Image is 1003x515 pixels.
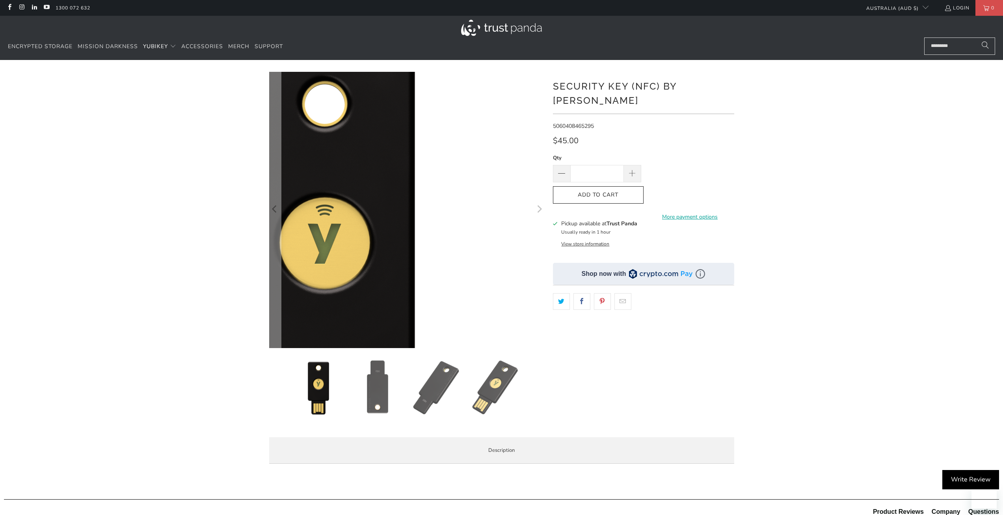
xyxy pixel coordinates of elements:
b: Trust Panda [607,220,637,227]
div: Shop now with [582,270,626,278]
small: Usually ready in 1 hour [561,229,610,235]
button: Add to Cart [553,186,644,204]
h1: Security Key (NFC) by [PERSON_NAME] [553,78,734,108]
img: Security Key (NFC) by Yubico - Trust Panda [291,360,346,415]
a: 1300 072 632 [56,4,90,12]
label: Description [269,437,734,464]
summary: YubiKey [143,37,176,56]
img: Security Key (NFC) by Yubico - Trust Panda [468,360,523,415]
a: Trust Panda Australia on Facebook [6,5,13,11]
a: More payment options [646,213,734,221]
a: Support [255,37,283,56]
button: Next [533,72,545,348]
iframe: Button to launch messaging window [971,483,997,509]
a: Share this on Twitter [553,293,570,310]
button: Search [975,37,995,55]
img: Security Key (NFC) by Yubico - Trust Panda [350,360,405,415]
nav: Translation missing: en.navigation.header.main_nav [8,37,283,56]
a: Login [944,4,970,12]
span: 5060408465295 [553,122,594,130]
span: Merch [228,43,249,50]
a: Merch [228,37,249,56]
span: Accessories [181,43,223,50]
span: Support [255,43,283,50]
a: Trust Panda Australia on LinkedIn [31,5,37,11]
span: YubiKey [143,43,168,50]
label: Qty [553,154,641,162]
input: Search... [924,37,995,55]
img: security-key-nfc-by-yubico-208435_5000x.png [88,37,561,510]
a: Encrypted Storage [8,37,73,56]
img: Security Key (NFC) by Yubico - Trust Panda [409,360,464,415]
a: Mission Darkness [78,37,138,56]
a: Trust Panda Australia on YouTube [43,5,50,11]
button: View store information [561,241,609,247]
button: Previous [269,72,281,348]
a: Share this on Pinterest [594,293,611,310]
a: Trust Panda Australia on Instagram [18,5,25,11]
img: Trust Panda Australia [461,20,542,36]
span: Add to Cart [561,192,635,199]
h3: Pickup available at [561,219,637,228]
a: Email this to a friend [614,293,631,310]
a: Accessories [181,37,223,56]
a: Security Key (NFC) by Yubico - Trust Panda [269,72,545,348]
span: Encrypted Storage [8,43,73,50]
span: Mission Darkness [78,43,138,50]
span: $45.00 [553,135,579,146]
a: Share this on Facebook [573,293,590,310]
